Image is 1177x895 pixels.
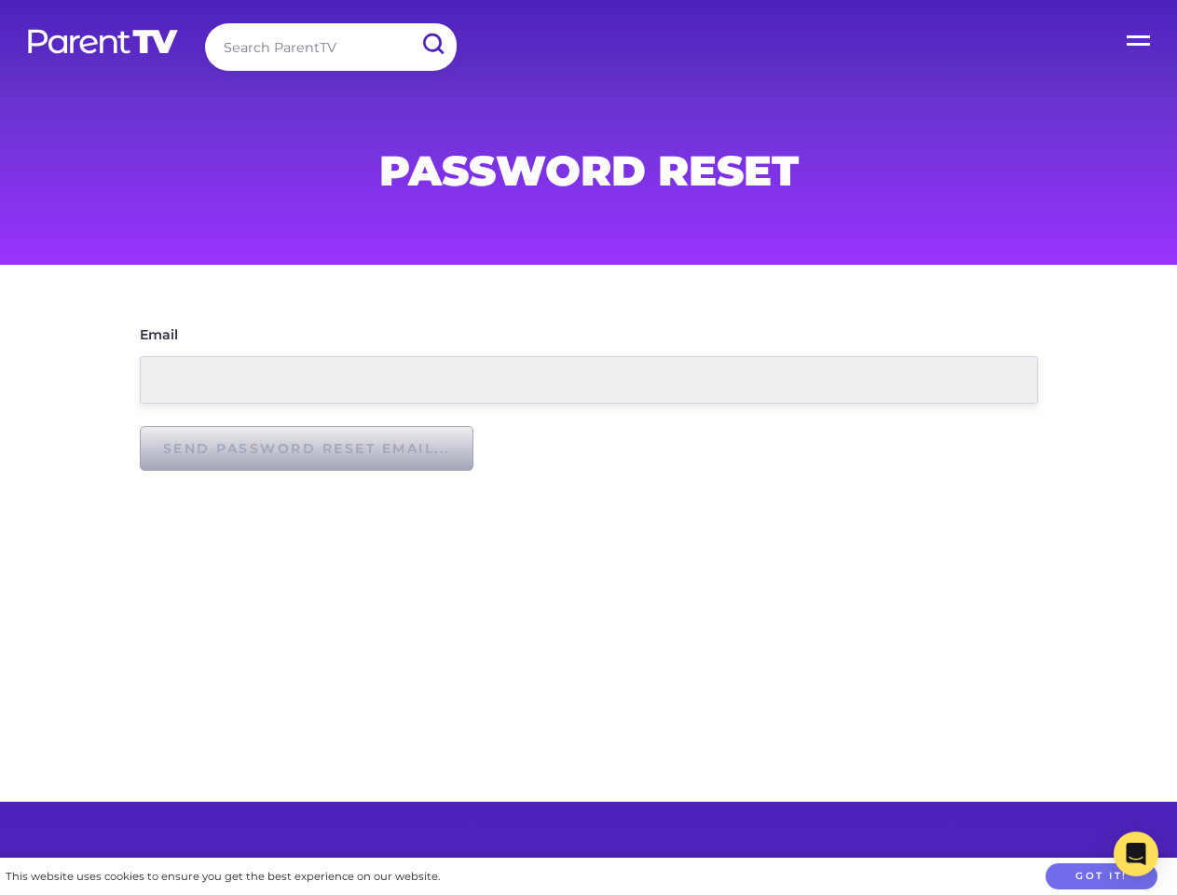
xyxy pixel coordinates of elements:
img: parenttv-logo-white.4c85aaf.svg [26,28,180,55]
h1: Password Reset [140,152,1038,189]
input: Search ParentTV [205,23,457,71]
div: This website uses cookies to ensure you get the best experience on our website. [6,867,440,887]
input: Submit [408,23,457,65]
div: Open Intercom Messenger [1114,832,1158,876]
button: Got it! [1046,863,1157,890]
input: Send password reset email... [140,426,473,471]
label: Email [140,328,178,341]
